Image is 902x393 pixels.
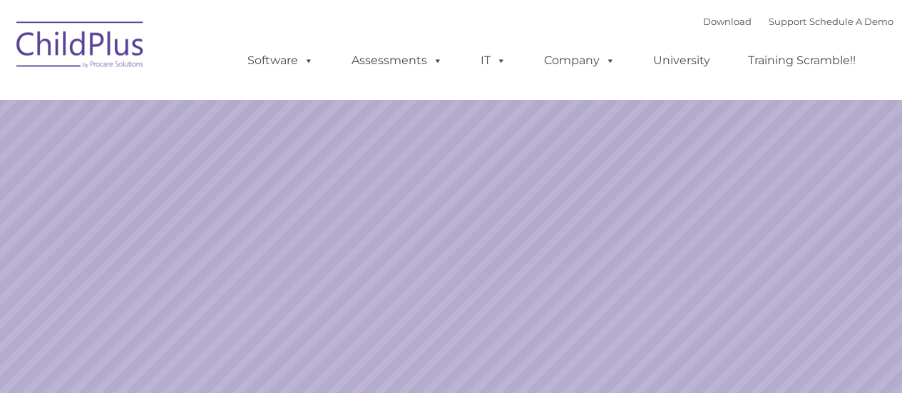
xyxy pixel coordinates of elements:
font: | [703,16,893,27]
a: IT [466,46,521,75]
a: Company [530,46,630,75]
a: Download [703,16,752,27]
a: Training Scramble!! [734,46,870,75]
img: ChildPlus by Procare Solutions [9,11,152,83]
a: Schedule A Demo [809,16,893,27]
a: Support [769,16,806,27]
a: Software [233,46,328,75]
a: University [639,46,724,75]
a: Assessments [337,46,457,75]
